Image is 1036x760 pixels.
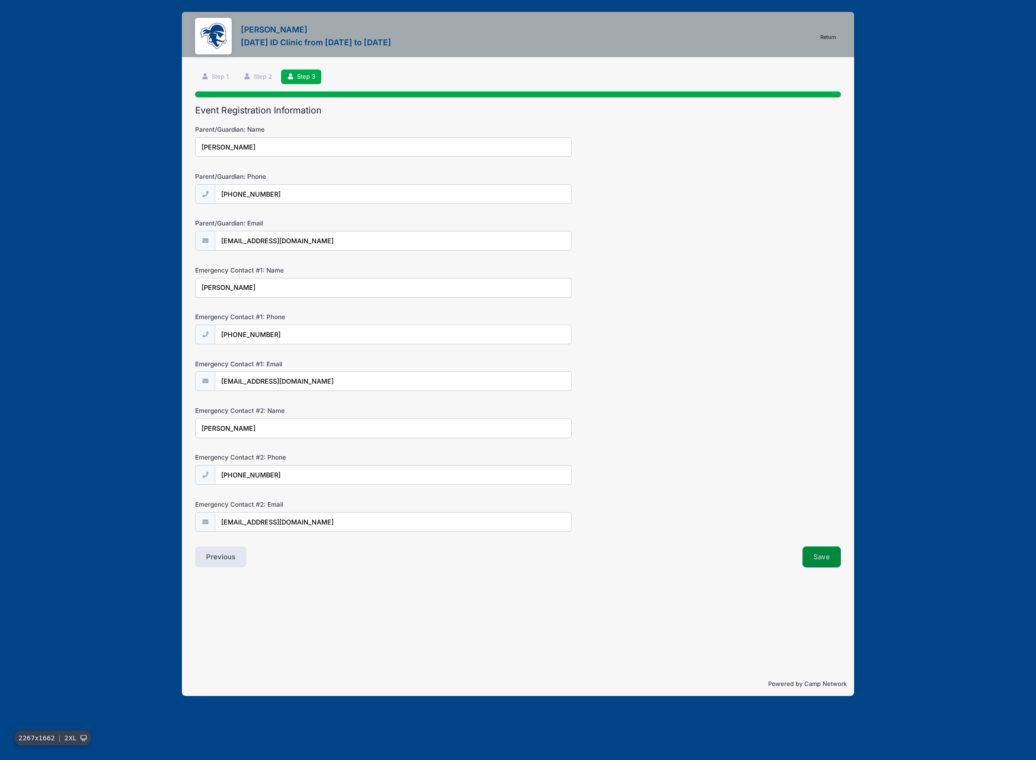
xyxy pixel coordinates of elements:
[195,266,410,275] label: Emergency Contact #1: Name
[215,325,572,344] input: (xxx) xxx-xxxx
[215,184,572,204] input: (xxx) xxx-xxxx
[281,70,322,85] a: Step 3
[195,125,410,134] label: Parent/Guardian: Name
[195,453,410,462] label: Emergency Contact #2: Phone
[195,359,410,369] label: Emergency Contact #1: Email
[815,32,841,43] a: Return
[215,371,572,391] input: email@email.com
[215,231,572,251] input: email@email.com
[195,70,234,85] a: Step 1
[241,37,391,47] h3: [DATE] ID Clinic from [DATE] to [DATE]
[195,312,410,321] label: Emergency Contact #1: Phone
[195,219,410,228] label: Parent/Guardian: Email
[215,465,572,485] input: (xxx) xxx-xxxx
[195,406,410,415] label: Emergency Contact #2: Name
[195,105,841,116] h2: Event Registration Information
[195,172,410,181] label: Parent/Guardian: Phone
[802,546,841,567] button: Save
[237,70,278,85] a: Step 2
[215,512,572,532] input: email@email.com
[195,546,246,567] button: Previous
[189,680,847,689] p: Powered by Camp Network
[195,500,410,509] label: Emergency Contact #2: Email
[241,25,391,34] h3: [PERSON_NAME]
